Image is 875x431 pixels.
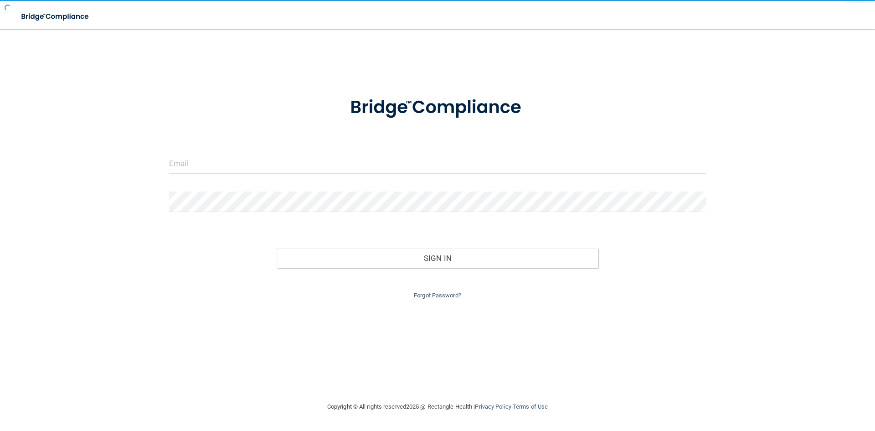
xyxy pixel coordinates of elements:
button: Sign In [277,248,599,268]
a: Privacy Policy [475,403,511,410]
img: bridge_compliance_login_screen.278c3ca4.svg [14,7,98,26]
div: Copyright © All rights reserved 2025 @ Rectangle Health | | [271,392,604,421]
a: Terms of Use [513,403,548,410]
input: Email [169,153,706,174]
img: bridge_compliance_login_screen.278c3ca4.svg [331,84,544,131]
a: Forgot Password? [414,292,461,299]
